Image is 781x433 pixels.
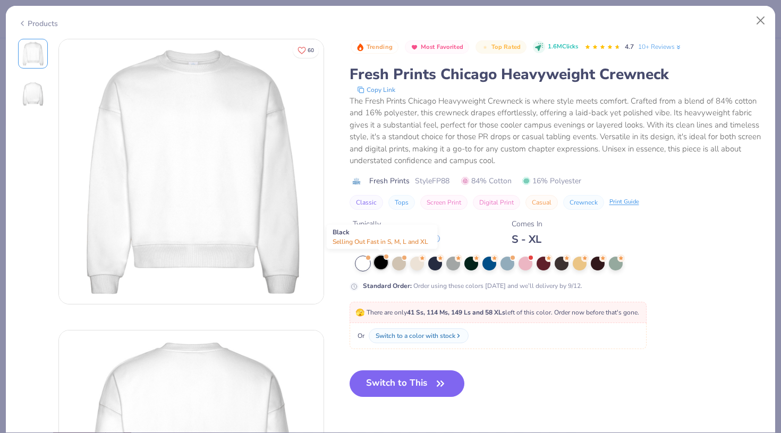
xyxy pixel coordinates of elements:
[350,177,364,185] img: brand logo
[491,44,521,50] span: Top Rated
[355,331,364,341] span: Or
[350,370,465,397] button: Switch to This
[476,40,527,54] button: Badge Button
[512,218,542,230] div: Comes In
[354,84,398,95] button: copy to clipboard
[461,175,512,186] span: 84% Cotton
[367,44,393,50] span: Trending
[376,331,455,341] div: Switch to a color with stock
[548,43,578,52] span: 1.6M Clicks
[751,11,771,31] button: Close
[369,175,410,186] span: Fresh Prints
[350,95,763,167] div: The Fresh Prints Chicago Heavyweight Crewneck is where style meets comfort. Crafted from a blend ...
[20,81,46,107] img: Back
[522,175,581,186] span: 16% Polyester
[473,195,520,210] button: Digital Print
[20,41,46,66] img: Front
[525,195,558,210] button: Casual
[421,44,463,50] span: Most Favorited
[363,281,582,291] div: Order using these colors [DATE] and we’ll delivery by 9/12.
[563,195,604,210] button: Crewneck
[420,195,468,210] button: Screen Print
[308,48,314,53] span: 60
[18,18,58,29] div: Products
[481,43,489,52] img: Top Rated sort
[388,195,415,210] button: Tops
[609,198,639,207] div: Print Guide
[327,225,438,249] div: Black
[410,43,419,52] img: Most Favorited sort
[369,328,469,343] button: Switch to a color with stock
[333,237,428,246] span: Selling Out Fast in S, M, L and XL
[353,218,440,230] div: Typically
[415,175,449,186] span: Style FP88
[355,308,364,318] span: 🫣
[59,39,324,304] img: Front
[407,308,505,317] strong: 41 Ss, 114 Ms, 149 Ls and 58 XLs
[356,43,364,52] img: Trending sort
[512,233,542,246] div: S - XL
[350,195,383,210] button: Classic
[355,308,639,317] span: There are only left of this color. Order now before that's gone.
[638,42,682,52] a: 10+ Reviews
[351,40,398,54] button: Badge Button
[584,39,621,56] div: 4.7 Stars
[405,40,469,54] button: Badge Button
[350,64,763,84] div: Fresh Prints Chicago Heavyweight Crewneck
[293,43,319,58] button: Like
[363,282,412,290] strong: Standard Order :
[625,43,634,51] span: 4.7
